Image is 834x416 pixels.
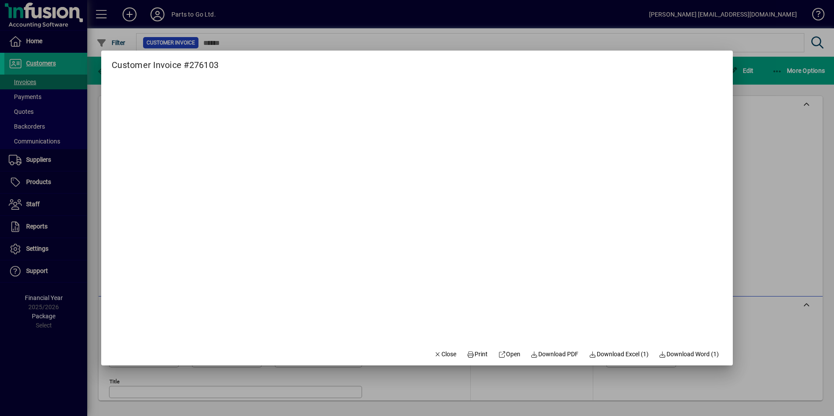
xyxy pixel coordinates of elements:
span: Download Excel (1) [589,350,649,359]
button: Print [463,346,491,362]
span: Print [467,350,488,359]
button: Download Word (1) [656,346,723,362]
button: Download Excel (1) [585,346,652,362]
a: Download PDF [527,346,582,362]
h2: Customer Invoice #276103 [101,51,229,72]
span: Close [434,350,457,359]
button: Close [431,346,460,362]
span: Open [498,350,520,359]
a: Open [495,346,524,362]
span: Download Word (1) [659,350,719,359]
span: Download PDF [531,350,579,359]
